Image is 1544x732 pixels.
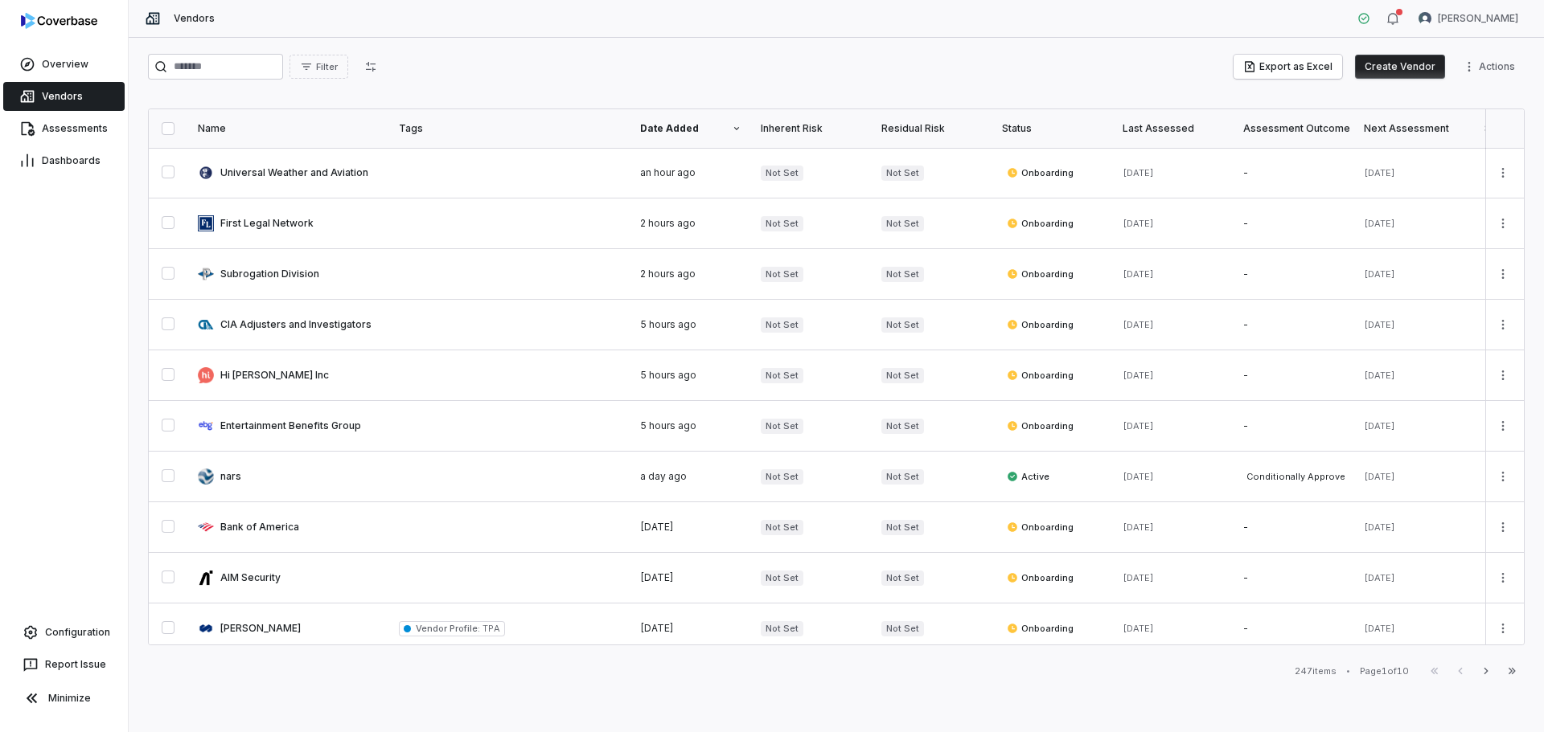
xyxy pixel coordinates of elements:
[1490,211,1516,235] button: More actions
[640,369,696,381] span: 5 hours ago
[1123,268,1154,280] span: [DATE]
[761,419,803,434] span: Not Set
[761,267,803,282] span: Not Set
[761,317,803,333] span: Not Set
[1490,515,1516,539] button: More actions
[640,166,696,178] span: an hour ago
[1234,553,1354,603] td: -
[1234,401,1354,452] td: -
[1364,268,1395,280] span: [DATE]
[1234,502,1354,553] td: -
[640,217,696,229] span: 2 hours ago
[881,267,924,282] span: Not Set
[1123,122,1224,135] div: Last Assessed
[21,13,97,29] img: logo-D7KZi-bG.svg
[640,419,696,431] span: 5 hours ago
[42,90,83,103] span: Vendors
[42,154,101,167] span: Dashboards
[1364,319,1395,330] span: [DATE]
[1123,319,1154,330] span: [DATE]
[1007,470,1049,483] span: Active
[1007,419,1074,432] span: Onboarding
[640,521,674,533] span: [DATE]
[1007,166,1074,179] span: Onboarding
[1234,198,1354,249] td: -
[1364,471,1395,482] span: [DATE]
[761,570,803,586] span: Not Set
[881,317,924,333] span: Not Set
[1123,370,1154,381] span: [DATE]
[1364,572,1395,583] span: [DATE]
[761,621,803,636] span: Not Set
[761,368,803,383] span: Not Set
[1364,167,1395,178] span: [DATE]
[1007,521,1074,534] span: Onboarding
[881,570,924,586] span: Not Set
[881,368,924,383] span: Not Set
[1490,616,1516,640] button: More actions
[1243,122,1345,135] div: Assessment Outcome
[1234,55,1342,79] button: Export as Excel
[1007,622,1074,635] span: Onboarding
[1123,521,1154,533] span: [DATE]
[1295,665,1337,677] div: 247 items
[1438,12,1518,25] span: [PERSON_NAME]
[1123,218,1154,229] span: [DATE]
[1123,623,1154,634] span: [DATE]
[1355,55,1445,79] button: Create Vendor
[761,122,862,135] div: Inherent Risk
[640,571,674,583] span: [DATE]
[1007,369,1074,382] span: Onboarding
[1123,167,1154,178] span: [DATE]
[1490,363,1516,387] button: More actions
[6,650,121,679] button: Report Issue
[1123,471,1154,482] span: [DATE]
[1234,300,1354,350] td: -
[761,166,803,181] span: Not Set
[881,166,924,181] span: Not Set
[48,692,91,705] span: Minimize
[416,623,480,634] span: Vendor Profile :
[45,658,106,671] span: Report Issue
[881,216,924,231] span: Not Set
[6,682,121,714] button: Minimize
[1007,571,1074,584] span: Onboarding
[1364,623,1395,634] span: [DATE]
[640,268,696,280] span: 2 hours ago
[640,122,741,135] div: Date Added
[1490,414,1516,438] button: More actions
[1490,161,1516,185] button: More actions
[1234,249,1354,300] td: -
[761,520,803,535] span: Not Set
[1234,148,1354,198] td: -
[3,146,125,175] a: Dashboards
[1123,572,1154,583] span: [DATE]
[881,520,924,535] span: Not Set
[761,216,803,231] span: Not Set
[1360,665,1409,677] div: Page 1 of 10
[881,469,924,485] span: Not Set
[881,419,924,434] span: Not Set
[640,318,696,330] span: 5 hours ago
[1234,350,1354,401] td: -
[1346,665,1350,677] div: •
[1123,420,1154,431] span: [DATE]
[6,618,121,647] a: Configuration
[1364,420,1395,431] span: [DATE]
[1002,122,1103,135] div: Status
[1007,318,1074,331] span: Onboarding
[42,122,108,135] span: Assessments
[45,626,110,639] span: Configuration
[761,469,803,485] span: Not Set
[640,470,687,482] span: a day ago
[1490,262,1516,286] button: More actions
[289,55,348,79] button: Filter
[316,61,338,73] span: Filter
[1364,521,1395,533] span: [DATE]
[1364,218,1395,229] span: [DATE]
[1490,313,1516,337] button: More actions
[881,122,983,135] div: Residual Risk
[1419,12,1431,25] img: Melanie Lorent avatar
[1234,603,1354,654] td: -
[881,621,924,636] span: Not Set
